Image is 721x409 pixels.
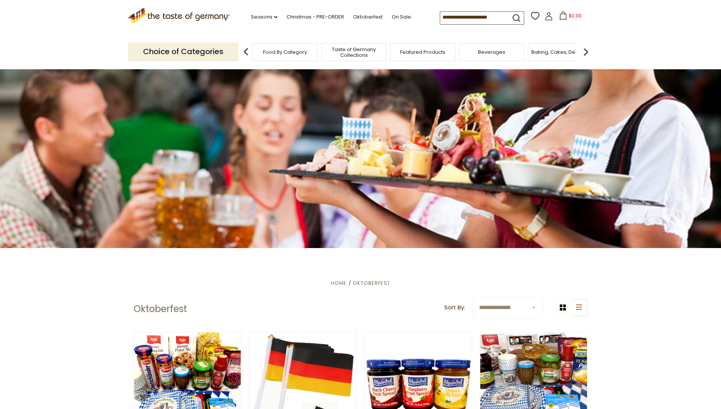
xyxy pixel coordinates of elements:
[238,44,254,59] img: previous arrow
[569,12,582,19] span: $0.00
[263,49,307,55] a: Food By Category
[331,279,347,287] a: Home
[400,49,445,55] a: Featured Products
[392,13,411,21] a: On Sale
[128,42,238,61] p: Choice of Categories
[251,13,277,21] a: Seasons
[353,279,390,287] a: Oktoberfest
[478,49,505,55] a: Beverages
[353,13,383,21] a: Oktoberfest
[554,11,587,23] button: $0.00
[134,303,187,315] h1: Oktoberfest
[324,47,384,58] a: Taste of Germany Collections
[444,303,465,312] label: Sort By:
[578,44,593,59] img: next arrow
[531,49,590,55] a: Baking, Cakes, Desserts
[287,13,344,21] a: Christmas - PRE-ORDER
